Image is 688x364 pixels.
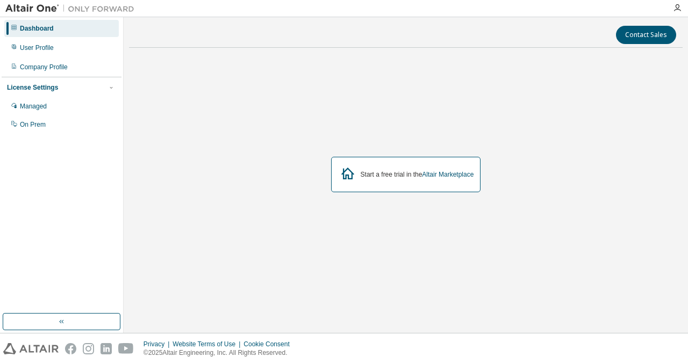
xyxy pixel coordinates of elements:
[243,340,296,348] div: Cookie Consent
[20,63,68,71] div: Company Profile
[101,343,112,354] img: linkedin.svg
[7,83,58,92] div: License Settings
[5,3,140,14] img: Altair One
[422,171,474,178] a: Altair Marketplace
[20,24,54,33] div: Dashboard
[616,26,676,44] button: Contact Sales
[83,343,94,354] img: instagram.svg
[3,343,59,354] img: altair_logo.svg
[20,120,46,129] div: On Prem
[118,343,134,354] img: youtube.svg
[20,102,47,111] div: Managed
[20,43,54,52] div: User Profile
[173,340,243,348] div: Website Terms of Use
[144,348,296,358] p: © 2025 Altair Engineering, Inc. All Rights Reserved.
[361,170,474,179] div: Start a free trial in the
[65,343,76,354] img: facebook.svg
[144,340,173,348] div: Privacy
